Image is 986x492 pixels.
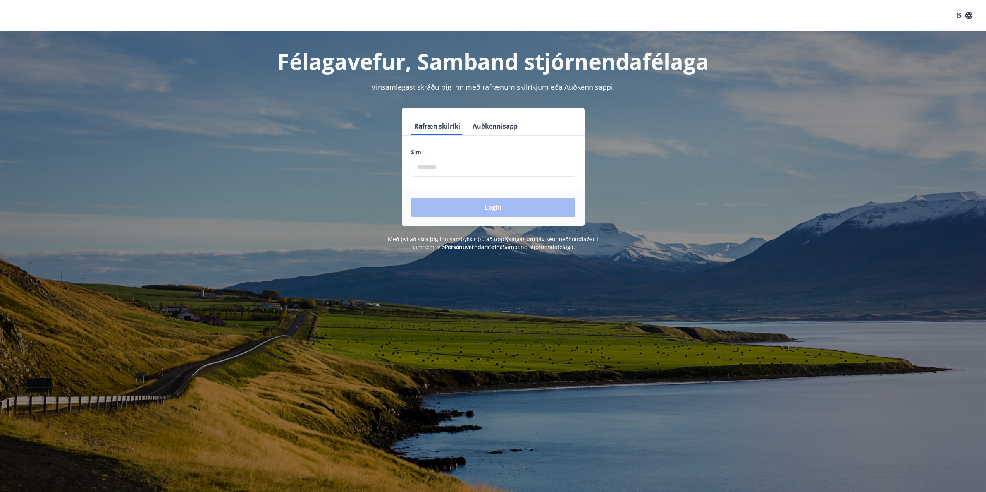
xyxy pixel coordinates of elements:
a: Persónuverndarstefna [445,243,503,250]
span: Með því að skrá þig inn samþykkir þú að upplýsingar um þig séu meðhöndlaðar í samræmi við Samband... [388,235,598,250]
button: Rafræn skilríki [411,117,463,135]
button: Auðkennisapp [470,117,521,135]
button: ÍS [952,9,977,22]
label: Sími [411,148,575,156]
span: Vinsamlegast skráðu þig inn með rafrænum skilríkjum eða Auðkennisappi. [372,82,615,92]
h1: Félagavefur, Samband stjórnendafélaga [224,46,763,76]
